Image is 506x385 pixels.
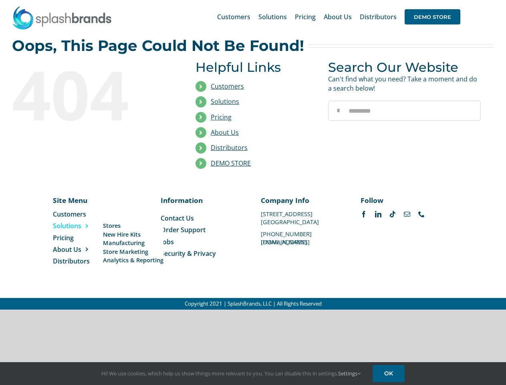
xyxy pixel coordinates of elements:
a: Distributors [53,257,107,265]
a: mail [404,211,410,217]
h2: Oops, This Page Could Not Be Found! [12,38,304,54]
a: Order Support [161,225,245,234]
span: About Us [53,245,81,254]
a: About Us [211,128,239,137]
h3: Search Our Website [328,60,481,75]
a: Settings [338,370,361,377]
span: Solutions [53,221,81,230]
p: Can't find what you need? Take a moment and do a search below! [328,75,481,93]
span: Customers [217,14,250,20]
input: Search... [328,101,481,121]
span: Contact Us [161,214,194,223]
p: Company Info [261,195,345,205]
img: SplashBrands.com Logo [12,6,112,30]
a: Solutions [53,221,107,230]
span: DEMO STORE [405,9,460,24]
span: Pricing [295,14,316,20]
p: Site Menu [53,195,107,205]
span: Security & Privacy [161,249,216,258]
span: Solutions [258,14,287,20]
a: Jobs [161,237,245,246]
a: Distributors [360,4,397,30]
span: Order Support [161,225,206,234]
a: Solutions [211,97,239,106]
a: Analytics & Reporting [103,256,163,264]
span: Pricing [53,233,74,242]
a: Pricing [295,4,316,30]
a: phone [418,211,425,217]
a: DEMO STORE [405,4,460,30]
a: Security & Privacy [161,249,245,258]
span: Jobs [161,237,174,246]
span: Store Marketing [103,247,148,256]
a: Pricing [211,113,232,122]
a: Customers [53,210,107,219]
a: Manufacturing [103,239,163,247]
input: Search [328,101,348,121]
a: Distributors [211,143,248,152]
a: New Hire Kits [103,230,163,239]
a: DEMO STORE [211,159,251,168]
span: About Us [324,14,352,20]
nav: Menu [53,210,107,266]
a: tiktok [389,211,396,217]
a: linkedin [375,211,381,217]
div: 404 [12,60,165,128]
a: Stores [103,221,163,230]
a: Customers [211,82,244,91]
a: Pricing [53,233,107,242]
a: About Us [53,245,107,254]
a: OK [373,365,405,382]
span: Stores [103,221,121,230]
a: Contact Us [161,214,245,223]
span: Distributors [53,257,90,265]
nav: Main Menu [217,4,460,30]
span: New Hire Kits [103,230,141,239]
a: facebook [361,211,367,217]
span: Customers [53,210,86,219]
span: Hi! We use cookies, which help us show things more relevant to you. You can disable this in setti... [101,370,361,377]
p: Information [161,195,245,205]
span: Distributors [360,14,397,20]
p: Follow [361,195,445,205]
a: Store Marketing [103,247,163,256]
h3: Helpful Links [196,60,316,75]
a: Customers [217,4,250,30]
nav: Menu [161,214,245,258]
span: Manufacturing [103,239,145,247]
